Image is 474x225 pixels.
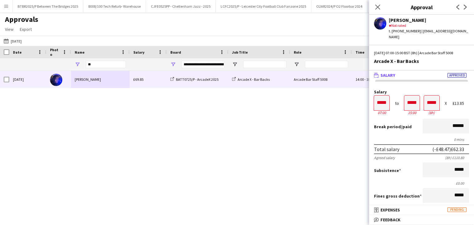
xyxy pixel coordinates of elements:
[374,137,469,142] div: 0 mins
[447,207,467,212] span: Pending
[133,77,143,82] span: £69.85
[170,62,176,67] button: Open Filter Menu
[369,3,474,11] h3: Approval
[432,146,464,152] div: (-£48.47) £62.33
[50,47,60,57] span: Photo
[232,50,248,55] span: Job Title
[374,168,401,173] label: Subsistence
[368,0,424,12] button: O2AR2025/P O2 Floor Bar FY26
[374,155,395,160] div: Agreed salary
[9,71,46,88] div: [DATE]
[404,110,420,115] div: 15:00
[2,37,23,45] button: [DATE]
[146,0,216,12] button: CJFE0525PP - Cheltenham Jazz - 2025
[294,50,301,55] span: Role
[452,101,469,106] div: £13.85
[305,61,348,68] input: Role Filter Input
[445,101,447,106] div: X
[50,74,62,86] img: Rita Kamara
[83,0,146,12] button: 8008/100 Tech Refurb- Warehouse
[364,77,366,82] span: -
[238,77,270,82] span: Arcade X - Bar Backs
[374,146,399,152] div: Total salary
[75,50,85,55] span: Name
[294,62,299,67] button: Open Filter Menu
[374,193,422,199] label: Fines gross deduction
[176,77,218,82] span: BATT0725/P - ArcadeX 2025
[170,77,218,82] a: BATT0725/P - ArcadeX 2025
[424,110,439,115] div: 8h
[389,17,469,23] div: [PERSON_NAME]
[232,62,238,67] button: Open Filter Menu
[374,181,469,186] div: £0.00
[395,101,399,106] div: to
[311,0,368,12] button: O2AR2024/P O2 Floorbar 2024
[380,217,401,223] span: Feedback
[374,124,401,129] span: Break period
[13,0,83,12] button: BTBR2025/P Between The Bridges 2025
[374,90,469,94] label: Salary
[366,77,375,82] span: 18:30
[369,71,474,80] mat-expansion-panel-header: SalaryApproved
[5,27,14,32] span: View
[369,205,474,215] mat-expansion-panel-header: ExpensesPending
[374,50,469,56] div: [DATE] 07:00-15:00 BST (8h) | Arcade Bar Staff 5008
[17,25,34,33] a: Export
[75,62,80,67] button: Open Filter Menu
[374,110,389,115] div: 07:00
[13,50,22,55] span: Date
[374,58,469,64] div: Arcade X - Bar Backs
[133,50,144,55] span: Salary
[355,50,364,55] span: Time
[380,72,395,78] span: Salary
[447,73,467,78] span: Approved
[389,28,469,39] div: t. [PHONE_NUMBER] | [EMAIL_ADDRESS][DOMAIN_NAME]
[86,61,126,68] input: Name Filter Input
[71,71,130,88] div: [PERSON_NAME]
[20,27,32,32] span: Export
[232,77,270,82] a: Arcade X - Bar Backs
[2,25,16,33] a: View
[380,207,400,213] span: Expenses
[290,71,352,88] div: Arcade Bar Staff 5008
[389,23,469,28] div: Not rated
[355,77,364,82] span: 14:00
[374,124,412,129] label: /paid
[170,50,181,55] span: Board
[445,155,469,160] div: (8h) £110.80
[243,61,286,68] input: Job Title Filter Input
[369,215,474,224] mat-expansion-panel-header: Feedback
[216,0,311,12] button: LCFC2025/P - Leicester City Football Club Fanzone 2025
